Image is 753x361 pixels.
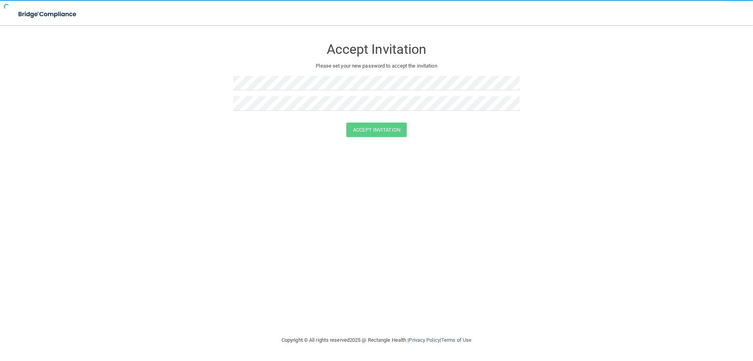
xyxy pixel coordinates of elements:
div: Copyright © All rights reserved 2025 @ Rectangle Health | | [233,328,520,353]
p: Please set your new password to accept the invitation [239,61,514,71]
a: Privacy Policy [409,337,440,343]
h3: Accept Invitation [233,42,520,57]
img: bridge_compliance_login_screen.278c3ca4.svg [12,6,84,22]
a: Terms of Use [441,337,471,343]
button: Accept Invitation [346,123,407,137]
